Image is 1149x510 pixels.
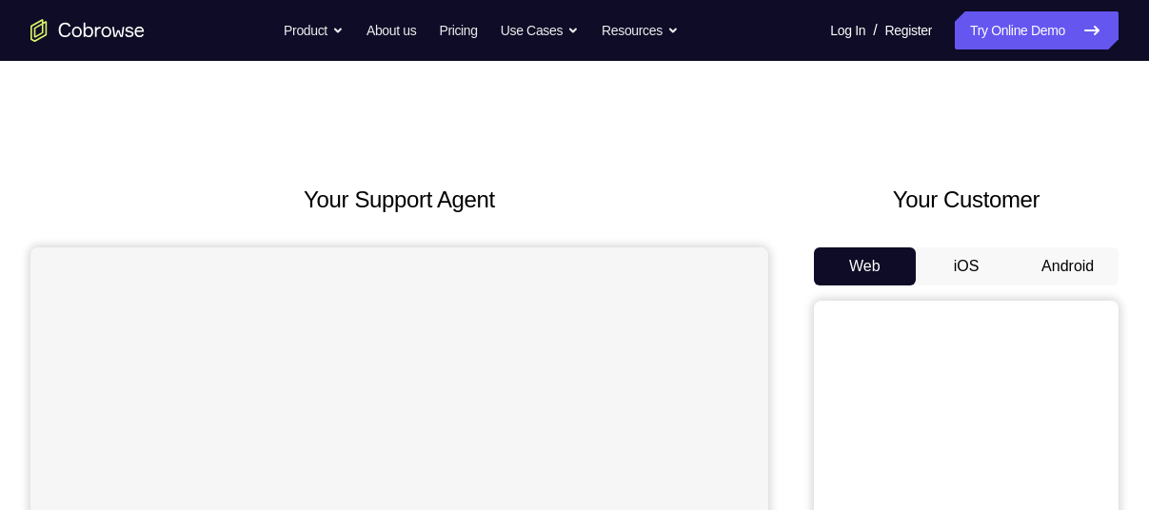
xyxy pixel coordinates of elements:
[602,11,679,49] button: Resources
[830,11,865,49] a: Log In
[284,11,344,49] button: Product
[30,183,768,217] h2: Your Support Agent
[955,11,1119,49] a: Try Online Demo
[814,183,1119,217] h2: Your Customer
[1017,247,1119,285] button: Android
[501,11,579,49] button: Use Cases
[916,247,1018,285] button: iOS
[366,11,416,49] a: About us
[30,19,145,42] a: Go to the home page
[439,11,477,49] a: Pricing
[873,19,877,42] span: /
[814,247,916,285] button: Web
[885,11,932,49] a: Register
